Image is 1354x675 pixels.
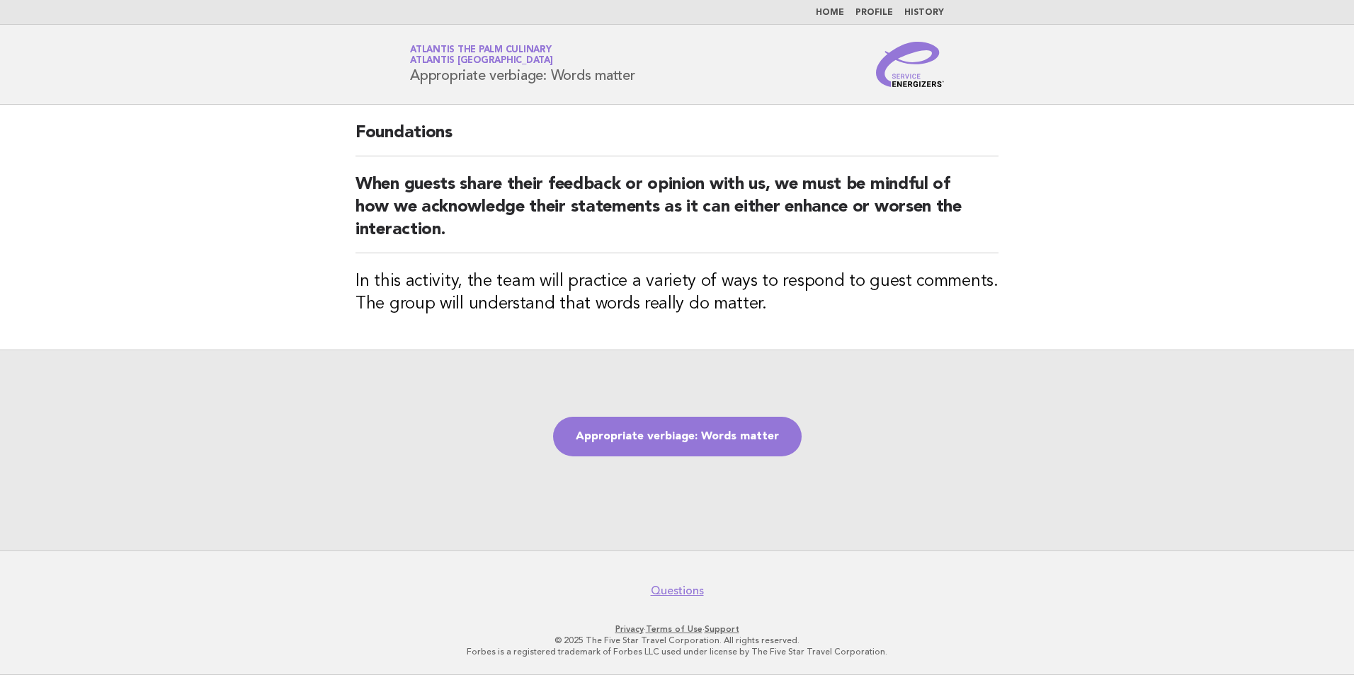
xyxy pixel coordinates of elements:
[615,624,644,634] a: Privacy
[904,8,944,17] a: History
[876,42,944,87] img: Service Energizers
[410,57,553,66] span: Atlantis [GEOGRAPHIC_DATA]
[410,45,553,65] a: Atlantis The Palm CulinaryAtlantis [GEOGRAPHIC_DATA]
[244,646,1110,657] p: Forbes is a registered trademark of Forbes LLC used under license by The Five Star Travel Corpora...
[410,46,635,83] h1: Appropriate verbiage: Words matter
[355,270,999,316] h3: In this activity, the team will practice a variety of ways to respond to guest comments. The grou...
[651,584,704,598] a: Questions
[553,417,802,456] a: Appropriate verbiage: Words matter
[705,624,739,634] a: Support
[355,173,999,253] h2: When guests share their feedback or opinion with us, we must be mindful of how we acknowledge the...
[355,122,999,156] h2: Foundations
[244,623,1110,635] p: · ·
[244,635,1110,646] p: © 2025 The Five Star Travel Corporation. All rights reserved.
[816,8,844,17] a: Home
[646,624,702,634] a: Terms of Use
[855,8,893,17] a: Profile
